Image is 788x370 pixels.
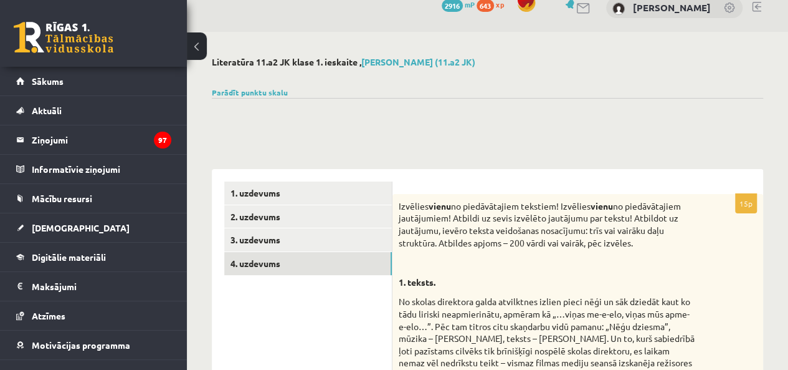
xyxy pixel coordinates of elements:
a: 2. uzdevums [224,205,392,228]
span: Digitālie materiāli [32,251,106,263]
p: Izvēlies no piedāvātajiem tekstiem! Izvēlies no piedāvātajiem jautājumiem! Atbildi uz sevis izvēl... [399,200,695,249]
span: Mācību resursi [32,193,92,204]
legend: Maksājumi [32,272,171,301]
a: Rīgas 1. Tālmācības vidusskola [14,22,113,53]
a: 3. uzdevums [224,228,392,251]
legend: Informatīvie ziņojumi [32,155,171,183]
span: Sākums [32,75,64,87]
a: Mācību resursi [16,184,171,213]
a: 4. uzdevums [224,252,392,275]
a: Aktuāli [16,96,171,125]
p: 15p [735,193,757,213]
img: Raivis Nagla [612,2,625,15]
a: [PERSON_NAME] (11.a2 JK) [361,56,475,67]
body: Bagātinātā teksta redaktors, wiswyg-editor-user-answer-47433778141620 [12,12,344,59]
legend: Ziņojumi [32,125,171,154]
a: Digitālie materiāli [16,243,171,271]
a: Parādīt punktu skalu [212,87,288,97]
a: Motivācijas programma [16,331,171,359]
span: Motivācijas programma [32,339,130,351]
a: Maksājumi [16,272,171,301]
strong: vienu [429,200,451,212]
span: Aktuāli [32,105,62,116]
strong: vienu [591,200,613,212]
a: [DEMOGRAPHIC_DATA] [16,213,171,242]
h2: Literatūra 11.a2 JK klase 1. ieskaite , [212,57,763,67]
strong: 1. teksts. [399,276,435,288]
a: Sākums [16,67,171,95]
i: 97 [154,132,171,148]
a: 1. uzdevums [224,182,392,205]
span: [DEMOGRAPHIC_DATA] [32,222,130,233]
a: [PERSON_NAME] [633,1,711,14]
span: Atzīmes [32,310,65,321]
a: Informatīvie ziņojumi [16,155,171,183]
a: Atzīmes [16,301,171,330]
a: Ziņojumi97 [16,125,171,154]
